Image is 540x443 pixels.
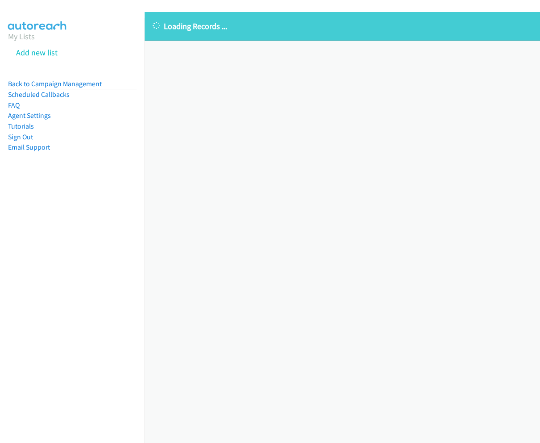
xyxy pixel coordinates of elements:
a: Agent Settings [8,111,51,120]
a: Scheduled Callbacks [8,90,70,99]
a: Add new list [16,47,58,58]
a: Email Support [8,143,50,151]
a: My Lists [8,31,35,42]
p: Loading Records ... [153,20,532,32]
a: Sign Out [8,133,33,141]
a: Tutorials [8,122,34,130]
a: FAQ [8,101,20,109]
a: Back to Campaign Management [8,79,102,88]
